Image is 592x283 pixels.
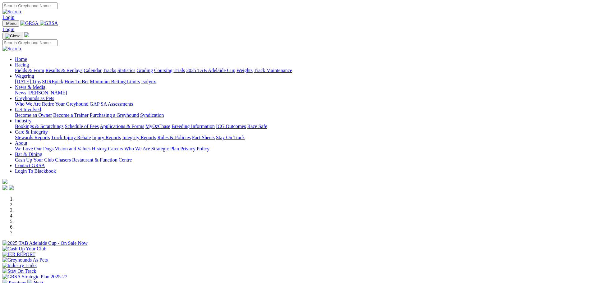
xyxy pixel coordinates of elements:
input: Search [2,39,57,46]
a: Login [2,27,14,32]
img: GRSA [20,21,39,26]
a: Stewards Reports [15,135,50,140]
img: IER REPORT [2,252,35,257]
a: ICG Outcomes [216,124,246,129]
div: Racing [15,68,590,73]
a: Racing [15,62,29,67]
img: Close [5,34,21,39]
a: News & Media [15,84,45,90]
a: Statistics [117,68,135,73]
a: News [15,90,26,95]
div: Bar & Dining [15,157,590,163]
a: Results & Replays [45,68,82,73]
a: Home [15,57,27,62]
a: Vision and Values [55,146,90,151]
a: SUREpick [42,79,63,84]
button: Toggle navigation [2,20,19,27]
a: Contact GRSA [15,163,45,168]
a: Track Maintenance [254,68,292,73]
a: Rules & Policies [157,135,191,140]
a: [PERSON_NAME] [27,90,67,95]
img: GRSA Strategic Plan 2025-27 [2,274,67,280]
a: Greyhounds as Pets [15,96,54,101]
a: Applications & Forms [100,124,144,129]
div: Industry [15,124,590,129]
span: Menu [6,21,16,26]
img: Cash Up Your Club [2,246,46,252]
img: logo-grsa-white.png [2,179,7,184]
div: Greyhounds as Pets [15,101,590,107]
a: Fact Sheets [192,135,215,140]
img: Stay On Track [2,268,36,274]
img: Search [2,9,21,15]
a: Care & Integrity [15,129,48,135]
a: Strategic Plan [151,146,179,151]
img: twitter.svg [9,185,14,190]
img: 2025 TAB Adelaide Cup - On Sale Now [2,240,88,246]
a: Track Injury Rebate [51,135,91,140]
div: Get Involved [15,112,590,118]
a: Integrity Reports [122,135,156,140]
a: About [15,140,27,146]
a: Bookings & Scratchings [15,124,63,129]
a: Injury Reports [92,135,121,140]
a: Who We Are [124,146,150,151]
button: Toggle navigation [2,33,23,39]
a: We Love Our Dogs [15,146,53,151]
a: Fields & Form [15,68,44,73]
a: Tracks [103,68,116,73]
a: Minimum Betting Limits [90,79,140,84]
img: Industry Links [2,263,37,268]
img: logo-grsa-white.png [24,32,29,37]
a: Coursing [154,68,172,73]
div: News & Media [15,90,590,96]
a: Schedule of Fees [65,124,99,129]
a: Get Involved [15,107,41,112]
a: Retire Your Greyhound [42,101,89,107]
a: Become a Trainer [53,112,89,118]
img: Greyhounds As Pets [2,257,48,263]
a: MyOzChase [145,124,170,129]
a: Weights [236,68,253,73]
a: Grading [137,68,153,73]
input: Search [2,2,57,9]
div: Care & Integrity [15,135,590,140]
a: [DATE] Tips [15,79,41,84]
a: How To Bet [65,79,89,84]
a: Purchasing a Greyhound [90,112,139,118]
a: GAP SA Assessments [90,101,133,107]
a: 2025 TAB Adelaide Cup [186,68,235,73]
a: Breeding Information [172,124,215,129]
a: Race Safe [247,124,267,129]
a: Who We Are [15,101,41,107]
a: Isolynx [141,79,156,84]
a: Login To Blackbook [15,168,56,174]
img: GRSA [40,21,58,26]
a: Trials [173,68,185,73]
div: Wagering [15,79,590,84]
img: Search [2,46,21,52]
a: Industry [15,118,31,123]
img: facebook.svg [2,185,7,190]
a: Bar & Dining [15,152,42,157]
a: Wagering [15,73,34,79]
a: Login [2,15,14,20]
a: Calendar [84,68,102,73]
a: Stay On Track [216,135,245,140]
a: Privacy Policy [180,146,209,151]
a: Cash Up Your Club [15,157,54,162]
a: Careers [108,146,123,151]
div: About [15,146,590,152]
a: Syndication [140,112,164,118]
a: Become an Owner [15,112,52,118]
a: History [92,146,107,151]
a: Chasers Restaurant & Function Centre [55,157,132,162]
